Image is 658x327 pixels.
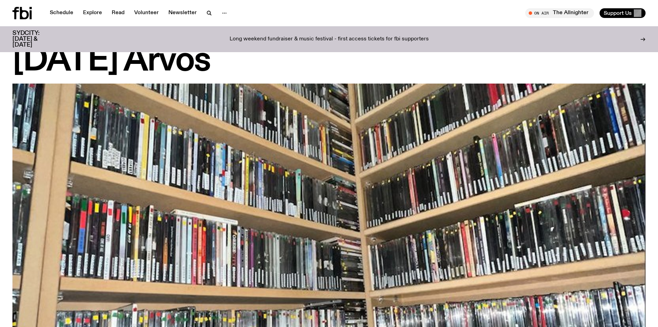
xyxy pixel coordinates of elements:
a: Explore [79,8,106,18]
p: Long weekend fundraiser & music festival - first access tickets for fbi supporters [230,36,429,42]
a: Newsletter [164,8,201,18]
a: Volunteer [130,8,163,18]
button: Support Us [600,8,646,18]
span: Support Us [604,10,632,16]
a: Schedule [46,8,77,18]
h1: [DATE] Arvos [12,46,646,77]
button: On AirThe Allnighter [525,8,594,18]
a: Read [108,8,129,18]
h3: SYDCITY: [DATE] & [DATE] [12,30,57,48]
